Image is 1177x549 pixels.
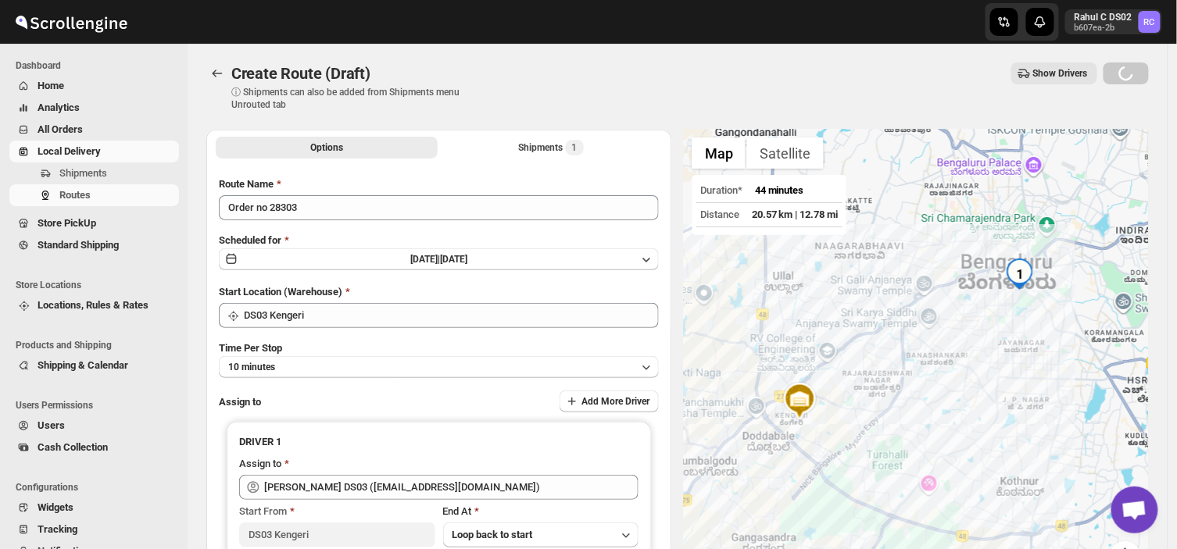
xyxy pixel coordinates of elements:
span: Local Delivery [38,145,101,157]
button: All Orders [9,119,179,141]
span: Distance [700,209,739,220]
span: Add More Driver [581,395,649,408]
span: Products and Shipping [16,339,180,351]
span: 44 minutes [755,184,804,196]
button: Add More Driver [560,390,659,412]
span: Shipments [59,167,107,179]
button: 10 minutes [219,356,659,378]
span: Scheduled for [219,234,281,246]
button: [DATE]|[DATE] [219,248,659,270]
p: ⓘ Shipments can also be added from Shipments menu Unrouted tab [231,86,478,111]
h3: DRIVER 1 [239,434,639,450]
span: Store Locations [16,279,180,291]
button: Routes [206,62,228,84]
span: Start From [239,505,287,517]
span: Tracking [38,523,77,535]
p: b607ea-2b [1075,23,1132,33]
span: All Orders [38,123,83,135]
button: Show satellite imagery [746,137,824,169]
input: Search location [244,303,659,328]
span: Duration* [700,184,742,196]
span: Routes [59,189,91,201]
span: Locations, Rules & Rates [38,299,148,311]
span: Route Name [219,178,274,190]
span: Standard Shipping [38,239,119,251]
button: All Route Options [216,137,438,159]
button: Widgets [9,497,179,519]
span: Store PickUp [38,217,96,229]
div: 1 [1004,258,1036,290]
span: Home [38,80,64,91]
p: Rahul C DS02 [1075,11,1132,23]
span: Time Per Stop [219,342,282,354]
span: Loop back to start [453,529,533,540]
span: Dashboard [16,59,180,72]
span: 1 [572,141,578,154]
div: Open chat [1111,487,1158,533]
button: Locations, Rules & Rates [9,294,179,316]
span: Configurations [16,481,180,494]
span: Users Permissions [16,399,180,412]
span: [DATE] | [410,254,440,265]
button: Tracking [9,519,179,540]
span: Assign to [219,396,261,408]
input: Search assignee [264,475,639,500]
span: 20.57 km | 12.78 mi [752,209,839,220]
span: Create Route (Draft) [231,64,370,83]
span: Start Location (Warehouse) [219,286,342,298]
button: Show Drivers [1011,62,1097,84]
button: Users [9,415,179,437]
span: Shipping & Calendar [38,359,128,371]
button: Cash Collection [9,437,179,458]
input: Eg: Bengaluru Route [219,195,659,220]
div: Assign to [239,456,281,472]
span: Users [38,419,65,431]
button: Shipping & Calendar [9,355,179,376]
span: Rahul C DS02 [1139,11,1161,33]
button: Show street map [692,137,746,169]
span: Analytics [38,102,80,113]
button: Loop back to start [443,522,639,547]
img: ScrollEngine [13,2,130,41]
div: End At [443,504,639,519]
button: Routes [9,184,179,206]
span: Options [310,141,343,154]
button: User menu [1065,9,1162,34]
span: [DATE] [440,254,467,265]
button: Analytics [9,97,179,119]
text: RC [1144,17,1155,27]
span: Cash Collection [38,441,108,453]
span: 10 minutes [228,361,275,373]
div: Shipments [519,140,584,155]
span: Widgets [38,501,73,513]
button: Home [9,75,179,97]
button: Shipments [9,162,179,184]
span: Show Drivers [1033,67,1088,80]
button: Selected Shipments [441,137,663,159]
